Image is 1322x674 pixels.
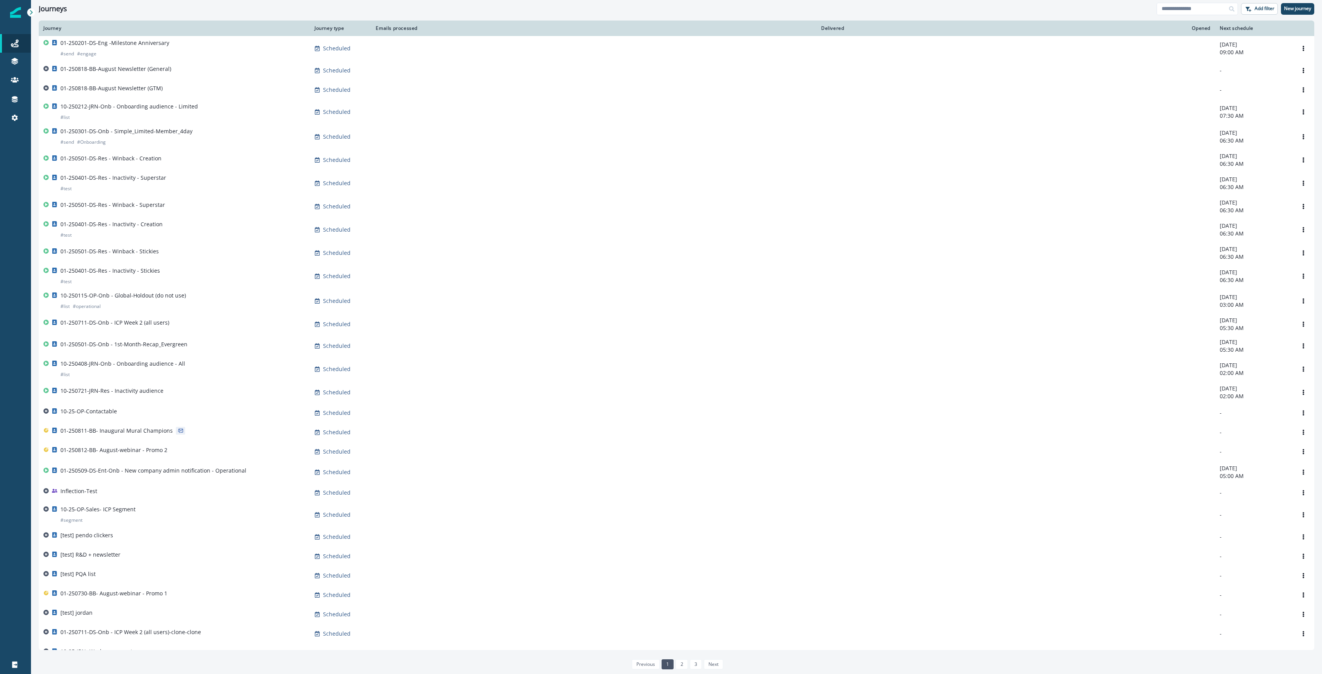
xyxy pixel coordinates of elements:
button: Options [1297,647,1310,659]
p: [DATE] [1220,338,1288,346]
p: Scheduled [323,179,351,187]
p: # test [60,231,72,239]
p: 01-250501-DS-Onb - 1st-Month-Recap_Evergreen [60,340,187,348]
p: [DATE] [1220,199,1288,206]
button: Options [1297,531,1310,543]
a: [test] pendo clickersScheduled--Options [39,527,1314,547]
p: # list [60,371,70,378]
button: Options [1297,201,1310,212]
button: Options [1297,570,1310,581]
p: 01-250730-BB- August-webinar - Promo 1 [60,590,167,597]
p: Scheduled [323,249,351,257]
a: 10-250115-OP-Onb - Global-Holdout (do not use)#list#operationalScheduled-[DATE]03:00 AMOptions [39,289,1314,313]
div: Journey [43,25,305,31]
p: - [1220,428,1288,436]
p: 01-250818-BB-August Newsletter (GTM) [60,84,163,92]
a: 10-250212-JRN-Onb - Onboarding audience - Limited#listScheduled-[DATE]07:30 AMOptions [39,100,1314,124]
ul: Pagination [630,659,724,669]
p: [test] jordan [60,609,93,617]
p: [DATE] [1220,129,1288,137]
a: 01-250401-DS-Res - Inactivity - Creation#testScheduled-[DATE]06:30 AMOptions [39,217,1314,242]
p: # send [60,138,74,146]
div: Next schedule [1220,25,1288,31]
p: # list [60,113,70,121]
button: Options [1297,550,1310,562]
button: Options [1297,407,1310,419]
p: 10-250115-OP-Onb - Global-Holdout (do not use) [60,292,186,299]
p: - [1220,572,1288,579]
button: Options [1297,84,1310,96]
p: 01-250401-DS-Res - Inactivity - Superstar [60,174,166,182]
a: 01-250811-BB- Inaugural Mural ChampionsScheduled--Options [39,423,1314,442]
p: Scheduled [323,428,351,436]
p: - [1220,649,1288,657]
button: Options [1297,466,1310,478]
a: Inflection-TestScheduled--Options [39,483,1314,502]
p: 02:00 AM [1220,369,1288,377]
img: Inflection [10,7,21,18]
button: Options [1297,589,1310,601]
p: [DATE] [1220,41,1288,48]
div: Journey type [315,25,363,31]
p: [DATE] [1220,464,1288,472]
p: # list [60,303,70,310]
p: 10-25-JRN- Workspace creators [60,648,141,655]
p: Scheduled [323,552,351,560]
p: [test] pendo clickers [60,531,113,539]
p: 01-250501-DS-Res - Winback - Creation [60,155,162,162]
p: 01-250401-DS-Res - Inactivity - Stickies [60,267,160,275]
p: 06:30 AM [1220,230,1288,237]
p: Scheduled [323,45,351,52]
a: 01-250501-DS-Res - Winback - StickiesScheduled-[DATE]06:30 AMOptions [39,242,1314,264]
p: 01-250401-DS-Res - Inactivity - Creation [60,220,163,228]
p: 03:00 AM [1220,301,1288,309]
p: Scheduled [323,133,351,141]
button: Options [1297,628,1310,640]
p: Scheduled [323,610,351,618]
p: 10-250721-JRN-Res - Inactivity audience [60,387,163,395]
p: 10-25-OP-Sales- ICP Segment [60,505,136,513]
p: 01-250501-DS-Res - Winback - Stickies [60,248,159,255]
p: [DATE] [1220,385,1288,392]
p: [DATE] [1220,245,1288,253]
p: - [1220,591,1288,599]
a: 10-25-OP-Sales- ICP Segment#segmentScheduled--Options [39,502,1314,527]
p: [DATE] [1220,152,1288,160]
p: 01-250818-BB-August Newsletter (General) [60,65,171,73]
p: [DATE] [1220,316,1288,324]
button: Options [1297,609,1310,620]
a: 10-25-JRN- Workspace creatorsScheduled--Options [39,643,1314,663]
h1: Journeys [39,5,67,13]
p: 07:30 AM [1220,112,1288,120]
a: Page 1 is your current page [662,659,674,669]
p: [DATE] [1220,222,1288,230]
p: - [1220,610,1288,618]
p: 01-250301-DS-Onb - Simple_Limited-Member_4day [60,127,193,135]
p: 06:30 AM [1220,253,1288,261]
button: Options [1297,295,1310,307]
p: - [1220,86,1288,94]
p: Scheduled [323,389,351,396]
a: 01-250812-BB- August-webinar - Promo 2Scheduled--Options [39,442,1314,461]
button: Options [1297,387,1310,398]
p: Scheduled [323,320,351,328]
p: 01-250501-DS-Res - Winback - Superstar [60,201,165,209]
p: Scheduled [323,409,351,417]
a: 01-250201-DS-Eng -Milestone Anniversary#send#engageScheduled-[DATE]09:00 AMOptions [39,36,1314,61]
a: [test] R&D + newsletterScheduled--Options [39,547,1314,566]
p: # Onboarding [77,138,106,146]
a: 10-25-OP-ContactableScheduled--Options [39,403,1314,423]
p: # engage [77,50,96,58]
div: Delivered [427,25,844,31]
p: - [1220,409,1288,417]
a: 01-250501-DS-Onb - 1st-Month-Recap_EvergreenScheduled-[DATE]05:30 AMOptions [39,335,1314,357]
p: # send [60,50,74,58]
a: 01-250711-DS-Onb - ICP Week 2 (all users)Scheduled-[DATE]05:30 AMOptions [39,313,1314,335]
a: 01-250711-DS-Onb - ICP Week 2 (all users)-clone-cloneScheduled--Options [39,624,1314,643]
p: Scheduled [323,67,351,74]
a: [test] PQA listScheduled--Options [39,566,1314,585]
p: 02:00 AM [1220,392,1288,400]
p: Scheduled [323,86,351,94]
button: Options [1297,446,1310,457]
p: # test [60,278,72,285]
